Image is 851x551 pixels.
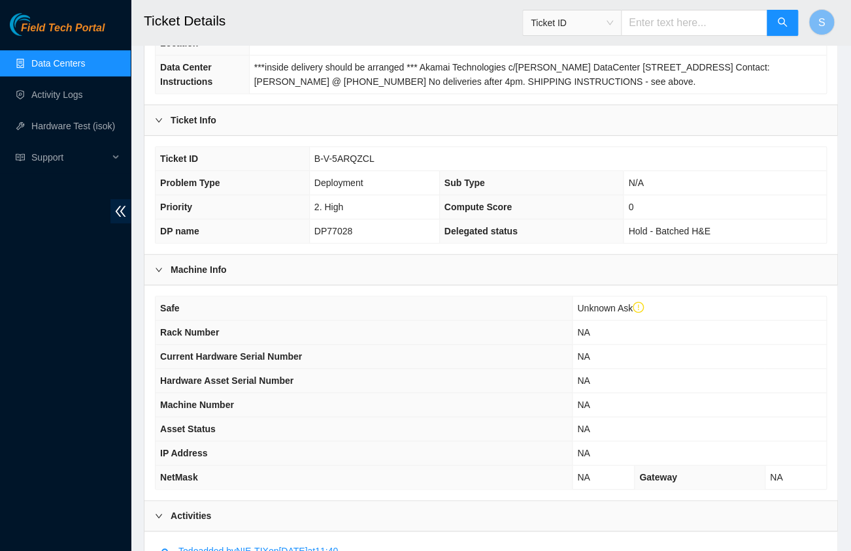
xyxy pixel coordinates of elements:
[160,351,302,362] span: Current Hardware Serial Number
[21,22,105,35] span: Field Tech Portal
[314,202,343,212] span: 2. High
[160,178,220,188] span: Problem Type
[144,105,837,135] div: Ticket Info
[628,178,643,188] span: N/A
[31,121,115,131] a: Hardware Test (isok)
[155,116,163,124] span: right
[444,202,512,212] span: Compute Score
[31,89,83,100] a: Activity Logs
[10,24,105,40] a: Akamai TechnologiesField Tech Portal
[770,472,782,482] span: NA
[160,202,192,212] span: Priority
[628,202,633,212] span: 0
[160,62,212,87] span: Data Center Instructions
[160,327,219,338] span: Rack Number
[767,10,798,36] button: search
[777,17,788,29] span: search
[577,303,644,313] span: Unknown Ask
[577,351,590,362] span: NA
[160,472,198,482] span: NetMask
[144,255,837,285] div: Machine Info
[160,400,234,410] span: Machine Number
[155,266,163,274] span: right
[444,178,485,188] span: Sub Type
[160,153,198,164] span: Ticket ID
[171,509,211,523] b: Activities
[314,226,352,236] span: DP77028
[577,448,590,458] span: NA
[577,424,590,434] span: NA
[171,113,216,127] b: Ticket Info
[171,262,227,277] b: Machine Info
[577,327,590,338] span: NA
[31,144,108,170] span: Support
[16,153,25,162] span: read
[160,303,180,313] span: Safe
[639,472,677,482] span: Gateway
[160,226,199,236] span: DP name
[110,199,131,223] span: double-left
[160,375,293,386] span: Hardware Asset Serial Number
[444,226,518,236] span: Delegated status
[144,501,837,531] div: Activities
[621,10,767,36] input: Enter text here...
[633,302,644,313] span: exclamation-circle
[809,9,835,35] button: S
[160,448,207,458] span: IP Address
[577,375,590,386] span: NA
[577,472,590,482] span: NA
[314,178,363,188] span: Deployment
[314,153,375,164] span: B-V-5ARQZCL
[531,13,613,33] span: Ticket ID
[628,226,710,236] span: Hold - Batched H&E
[160,424,216,434] span: Asset Status
[818,14,826,31] span: S
[10,13,66,36] img: Akamai Technologies
[254,62,770,87] span: ***inside delivery should be arranged *** Akamai Technologies c/[PERSON_NAME] DataCenter [STREET_...
[155,512,163,520] span: right
[577,400,590,410] span: NA
[31,58,85,69] a: Data Centers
